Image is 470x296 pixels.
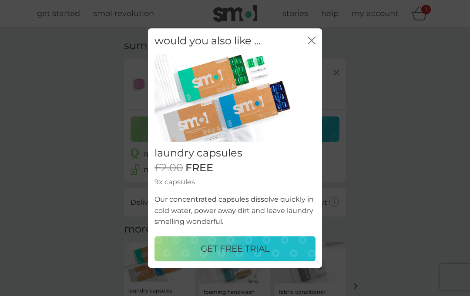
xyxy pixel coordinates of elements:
[308,37,316,46] button: close
[154,194,316,227] p: Our concentrated capsules dissolve quickly in cold water, power away dirt and leave laundry smell...
[154,162,183,174] span: £2.00
[154,176,316,188] p: 9x capsules
[154,147,316,160] h2: laundry capsules
[154,35,261,47] h2: would you also like ...
[201,242,270,256] p: GET FREE TRIAL
[185,162,213,174] span: FREE
[154,236,316,261] button: GET FREE TRIAL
